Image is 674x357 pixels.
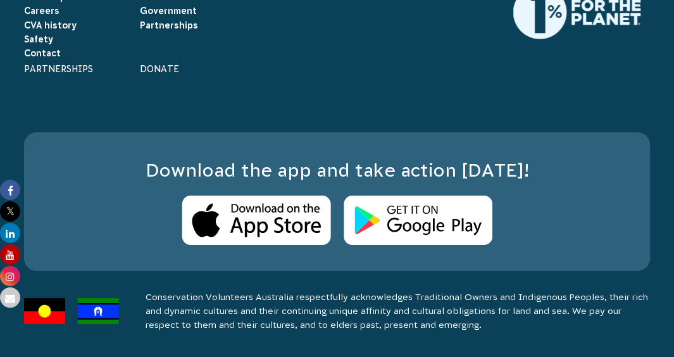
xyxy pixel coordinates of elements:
[24,6,59,16] a: Careers
[140,6,198,30] a: Government Partnerships
[24,20,77,30] a: CVA history
[140,64,179,74] a: Donate
[49,158,625,184] h3: Download the app and take action [DATE]!
[344,196,492,246] img: Android Store Logo
[24,48,61,58] a: Contact
[182,196,331,246] img: Apple Store Logo
[24,34,53,44] a: Safety
[24,64,93,74] a: Partnerships
[146,290,650,332] p: Conservation Volunteers Australia respectfully acknowledges Traditional Owners and Indigenous Peo...
[24,298,119,324] img: Flags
